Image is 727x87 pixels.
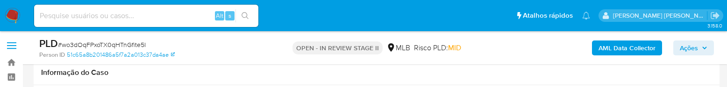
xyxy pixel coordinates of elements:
a: Notificações [582,12,590,20]
div: MLB [386,43,410,53]
b: Person ID [39,51,65,59]
span: Ações [680,40,698,55]
p: OPEN - IN REVIEW STAGE II [292,41,383,54]
span: Alt [216,11,223,20]
span: Atalhos rápidos [523,11,573,20]
a: 51c65a8b201486a5f7a2a013c37da4ae [67,51,175,59]
h1: Informação do Caso [41,68,712,77]
span: MID [448,42,461,53]
span: Risco PLD: [414,43,461,53]
a: Sair [710,11,720,20]
span: s [228,11,231,20]
button: search-icon [235,9,255,22]
input: Pesquise usuários ou casos... [34,10,258,22]
button: AML Data Collector [592,40,662,55]
b: PLD [39,36,58,51]
b: AML Data Collector [599,40,656,55]
button: Ações [673,40,714,55]
p: alessandra.barbosa@mercadopago.com [613,11,707,20]
span: # wo3dOqFPxoTX0qHTnGfite5I [58,40,146,49]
